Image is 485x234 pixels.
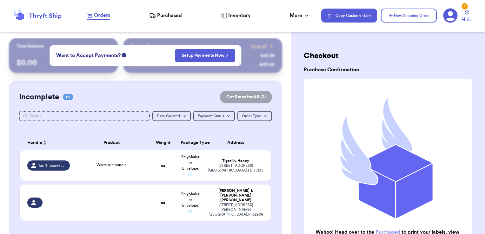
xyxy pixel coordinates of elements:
[221,12,251,19] a: Inventory
[304,66,472,74] h3: Purchase Confirmation
[193,111,235,121] button: Payment Status
[321,9,377,23] button: Copy Customer Link
[89,43,103,49] span: Payout
[208,159,264,163] div: Tigerlily Honey
[251,43,275,49] a: View all
[208,188,264,203] div: [PERSON_NAME] & [PERSON_NAME] [PERSON_NAME]
[149,12,182,19] a: Purchased
[27,140,42,146] span: Handle
[204,135,271,150] th: Address
[251,43,267,49] span: View all
[131,43,166,49] p: Recent Payments
[261,53,275,59] div: $ 45.99
[161,201,165,205] strong: oz
[56,52,121,59] span: Want to Accept Payments?
[182,52,228,59] a: Setup Payments Now
[242,114,261,118] span: Order Type
[157,12,182,19] span: Purchased
[237,111,272,121] button: Order Type
[87,11,110,20] a: Orders
[198,114,224,118] span: Payment Status
[177,135,204,150] th: Package Type
[181,155,199,176] span: PolyMailer or Envelope ✉️
[462,10,472,23] a: Help
[290,12,310,19] div: More
[220,91,272,103] button: Get Rates for All (0)
[304,51,472,61] h2: Checkout
[89,43,110,49] a: Payout
[181,192,199,213] span: PolyMailer or Envelope ✉️
[19,111,150,121] input: Search
[74,135,149,150] th: Product
[17,58,111,68] p: $ 0.00
[161,164,165,167] strong: oz
[175,49,235,62] button: Setup Payments Now
[42,139,47,146] button: Sort ascending
[381,9,437,23] button: New Shipping Order
[149,135,176,150] th: Weight
[259,62,275,68] div: $ 123.45
[94,11,110,19] span: Orders
[208,203,264,217] div: [STREET_ADDRESS][PERSON_NAME] [GEOGRAPHIC_DATA] , RI 02906
[228,12,251,19] span: Inventory
[208,163,264,173] div: [STREET_ADDRESS] [GEOGRAPHIC_DATA] , FL 33135
[157,114,180,118] span: Date Created
[443,8,458,23] a: 5
[63,94,73,100] span: 02
[19,92,59,102] h2: Incomplete
[96,163,127,167] span: Warm suit bundle
[39,163,66,168] span: los_3_pawsketeers
[462,16,472,23] span: Help
[462,3,468,10] div: 5
[152,111,191,121] button: Date Created
[17,43,44,49] p: Total Balance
